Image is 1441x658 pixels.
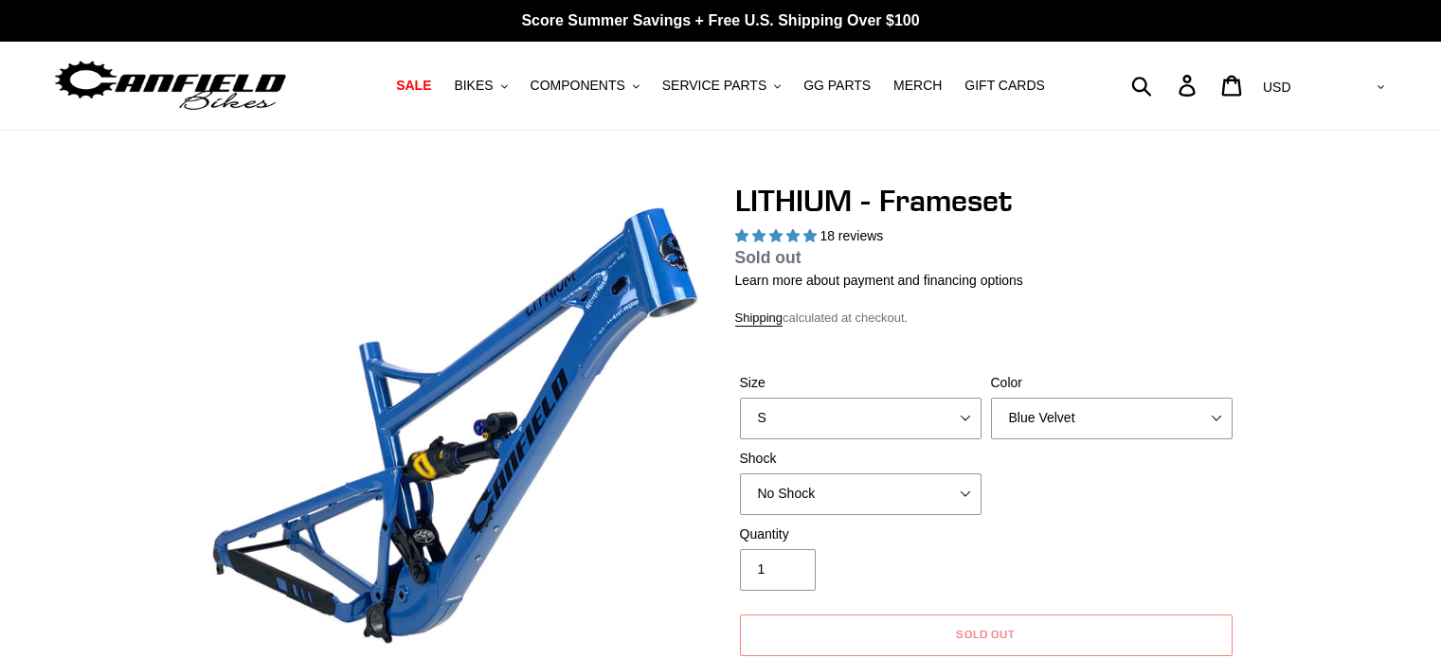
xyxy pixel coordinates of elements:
[454,78,493,94] span: BIKES
[893,78,942,94] span: MERCH
[521,73,649,98] button: COMPONENTS
[955,73,1054,98] a: GIFT CARDS
[794,73,880,98] a: GG PARTS
[740,449,982,469] label: Shock
[396,78,431,94] span: SALE
[735,311,784,327] a: Shipping
[444,73,516,98] button: BIKES
[735,309,1237,328] div: calculated at checkout.
[740,373,982,393] label: Size
[735,248,802,267] span: Sold out
[803,78,871,94] span: GG PARTS
[740,614,1233,656] button: Sold out
[52,56,289,116] img: Canfield Bikes
[662,78,766,94] span: SERVICE PARTS
[1142,64,1190,106] input: Search
[964,78,1045,94] span: GIFT CARDS
[740,525,982,544] label: Quantity
[735,183,1237,219] h1: LITHIUM - Frameset
[735,273,1023,288] a: Learn more about payment and financing options
[735,228,820,243] span: 5.00 stars
[653,73,790,98] button: SERVICE PARTS
[531,78,625,94] span: COMPONENTS
[956,627,1017,641] span: Sold out
[820,228,883,243] span: 18 reviews
[884,73,951,98] a: MERCH
[387,73,441,98] a: SALE
[991,373,1233,393] label: Color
